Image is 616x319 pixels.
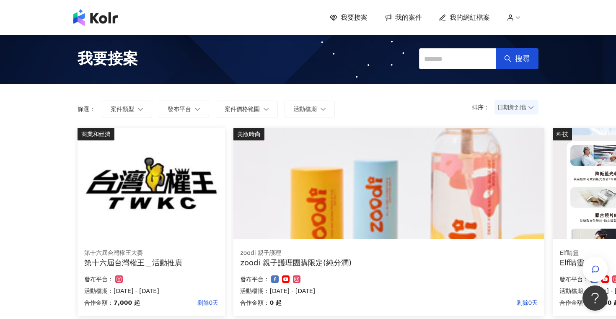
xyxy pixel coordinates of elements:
span: 我要接案 [341,13,368,22]
p: 剩餘0天 [140,298,218,308]
button: 發布平台 [159,101,209,117]
span: search [504,55,512,62]
span: 發布平台 [168,106,191,112]
img: 第十六屆台灣權王 [78,128,225,239]
div: 第十六屆台灣權王＿活動推廣 [84,257,218,268]
p: 合作金額： [84,298,114,308]
button: 案件價格範圍 [216,101,278,117]
div: zoodi 親子護理 [240,249,538,257]
span: 我要接案 [78,48,138,69]
div: 科技 [553,128,572,140]
span: 活動檔期 [293,106,317,112]
p: 篩選： [78,106,95,112]
span: 案件類型 [111,106,134,112]
a: 我要接案 [330,13,368,22]
p: 排序： [472,104,494,111]
p: 活動檔期：[DATE] - [DATE] [84,286,218,296]
img: zoodi 全系列商品 [233,128,544,239]
button: 案件類型 [102,101,152,117]
a: 我的案件 [384,13,422,22]
p: 發布平台： [240,274,269,284]
div: 第十六屆台灣權王大賽 [84,249,218,257]
span: 我的案件 [395,13,422,22]
p: 合作金額： [240,298,269,308]
span: 案件價格範圍 [225,106,260,112]
div: 商業和經濟 [78,128,114,140]
p: 活動檔期：[DATE] - [DATE] [240,286,538,296]
span: 日期新到舊 [497,101,536,114]
p: 合作金額： [559,298,589,308]
div: zoodi 親子護理團購限定(純分潤) [240,257,538,268]
a: 我的網紅檔案 [439,13,490,22]
button: 活動檔期 [285,101,335,117]
p: 7,000 起 [114,298,140,308]
button: 搜尋 [496,48,538,69]
p: 0 起 [269,298,282,308]
p: 發布平台： [559,274,589,284]
p: 發布平台： [84,274,114,284]
div: 美妝時尚 [233,128,264,140]
span: 搜尋 [515,54,530,63]
img: logo [73,9,118,26]
iframe: Help Scout Beacon - Open [582,285,608,311]
p: 剩餘0天 [282,298,538,308]
span: 我的網紅檔案 [450,13,490,22]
